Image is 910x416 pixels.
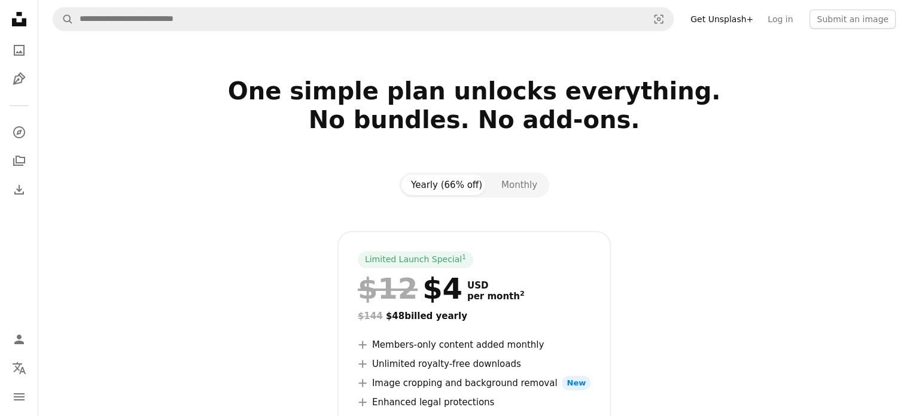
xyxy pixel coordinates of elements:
[7,149,31,173] a: Collections
[358,357,591,371] li: Unlimited royalty-free downloads
[7,178,31,202] a: Download History
[7,38,31,62] a: Photos
[53,8,74,31] button: Search Unsplash
[7,356,31,380] button: Language
[358,311,383,321] span: $144
[683,10,760,29] a: Get Unsplash+
[467,291,525,302] span: per month
[562,376,591,390] span: New
[809,10,896,29] button: Submit an image
[53,7,674,31] form: Find visuals sitewide
[358,376,591,390] li: Image cropping and background removal
[644,8,673,31] button: Visual search
[760,10,800,29] a: Log in
[462,253,466,260] sup: 1
[358,251,473,268] div: Limited Launch Special
[358,338,591,352] li: Members-only content added monthly
[518,291,527,302] a: 2
[7,7,31,34] a: Home — Unsplash
[7,385,31,409] button: Menu
[467,280,525,291] span: USD
[358,309,591,323] div: $48 billed yearly
[358,273,462,304] div: $4
[7,120,31,144] a: Explore
[7,327,31,351] a: Log in / Sign up
[459,254,468,266] a: 1
[358,273,418,304] span: $12
[358,395,591,409] li: Enhanced legal protections
[520,290,525,297] sup: 2
[401,175,492,195] button: Yearly (66% off)
[492,175,547,195] button: Monthly
[89,77,860,163] h2: One simple plan unlocks everything. No bundles. No add-ons.
[7,67,31,91] a: Illustrations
